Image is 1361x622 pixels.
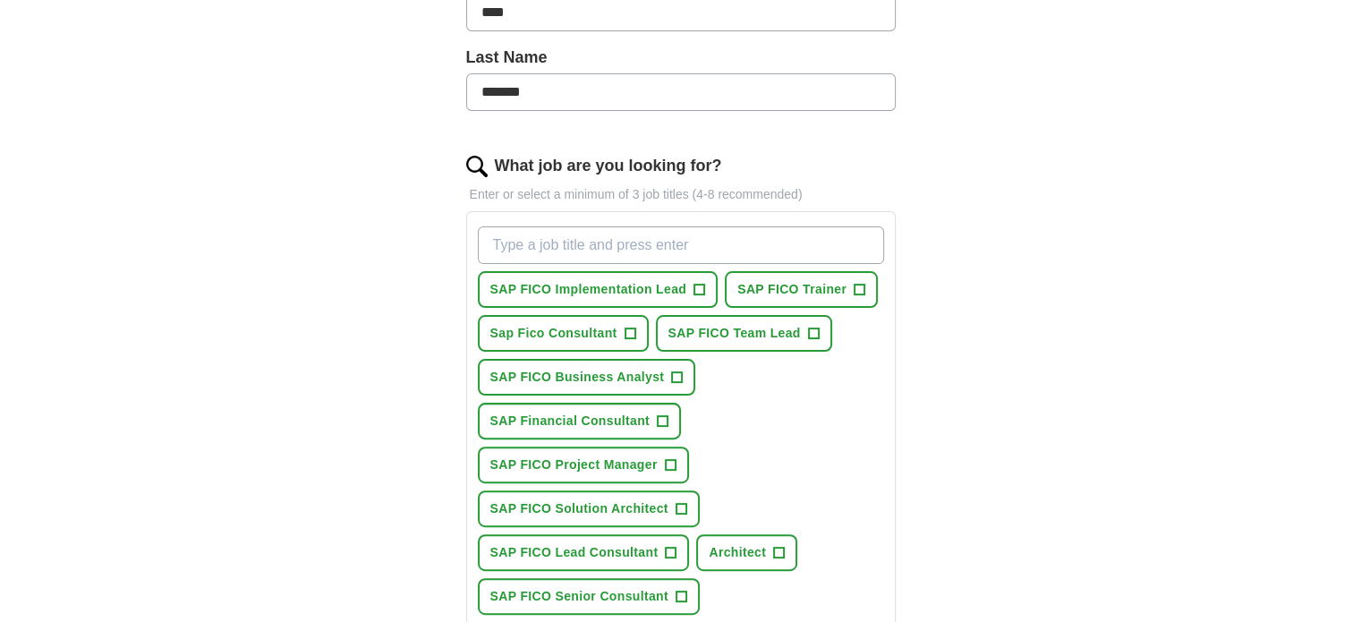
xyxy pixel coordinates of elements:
button: SAP FICO Business Analyst [478,359,696,396]
button: SAP FICO Project Manager [478,447,689,483]
span: SAP FICO Senior Consultant [490,587,668,606]
input: Type a job title and press enter [478,226,884,264]
button: SAP FICO Trainer [725,271,878,308]
button: SAP Financial Consultant [478,403,682,439]
p: Enter or select a minimum of 3 job titles (4-8 recommended) [466,185,896,204]
label: What job are you looking for? [495,154,722,178]
label: Last Name [466,46,896,70]
span: SAP Financial Consultant [490,412,651,430]
span: SAP FICO Trainer [737,280,846,299]
span: SAP FICO Business Analyst [490,368,665,387]
button: Architect [696,534,797,571]
span: Architect [709,543,766,562]
span: SAP FICO Implementation Lead [490,280,687,299]
button: SAP FICO Implementation Lead [478,271,719,308]
img: search.png [466,156,488,177]
button: SAP FICO Lead Consultant [478,534,690,571]
button: SAP FICO Senior Consultant [478,578,700,615]
span: SAP FICO Project Manager [490,456,658,474]
button: SAP FICO Team Lead [656,315,832,352]
span: Sap Fico Consultant [490,324,617,343]
span: SAP FICO Team Lead [668,324,801,343]
span: SAP FICO Lead Consultant [490,543,659,562]
span: SAP FICO Solution Architect [490,499,668,518]
button: SAP FICO Solution Architect [478,490,700,527]
button: Sap Fico Consultant [478,315,649,352]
